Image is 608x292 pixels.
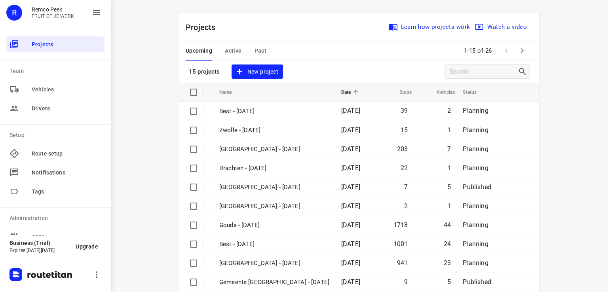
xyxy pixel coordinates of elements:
div: Apps [6,229,104,245]
span: 24 [444,240,451,248]
p: Best - [DATE] [219,107,329,116]
p: Zwolle - [DATE] [219,126,329,135]
span: 1 [447,164,451,172]
span: 2 [404,202,408,210]
p: Best - [DATE] [219,240,329,249]
span: [DATE] [341,107,360,114]
div: Tags [6,184,104,199]
span: Date [341,87,361,97]
div: Drivers [6,100,104,116]
span: Name [219,87,242,97]
p: Business (Trial) [9,240,69,246]
span: Published [463,278,491,286]
span: 941 [397,259,408,267]
span: [DATE] [341,240,360,248]
span: Planning [463,221,488,229]
span: [DATE] [341,183,360,191]
span: 7 [404,183,408,191]
span: 7 [447,145,451,153]
p: Expires [DATE][DATE] [9,248,69,253]
span: Planning [463,240,488,248]
span: 1001 [393,240,408,248]
span: [DATE] [341,221,360,229]
span: 1 [447,126,451,134]
span: Vehicles [32,85,101,94]
p: Administration [9,214,104,222]
span: Planning [463,145,488,153]
span: Projects [32,40,101,49]
span: Planning [463,107,488,114]
span: Past [255,46,267,56]
span: 15 [401,126,408,134]
div: Vehicles [6,82,104,97]
span: 1-15 of 26 [461,42,495,59]
span: Notifications [32,169,101,177]
span: 203 [397,145,408,153]
span: 5 [447,183,451,191]
span: Planning [463,259,488,267]
span: [DATE] [341,202,360,210]
p: [GEOGRAPHIC_DATA] - [DATE] [219,145,329,154]
p: 15 projects [189,68,220,75]
span: Vehicles [426,87,455,97]
span: Tags [32,188,101,196]
div: Route setup [6,146,104,161]
span: [DATE] [341,145,360,153]
span: 9 [404,278,408,286]
span: Apps [32,233,101,241]
span: [DATE] [341,259,360,267]
p: Gouda - Wednesday [219,221,329,230]
span: 23 [444,259,451,267]
span: Drivers [32,104,101,113]
p: Gemeente Rotterdam - Wednesday [219,278,329,287]
p: Drachten - [DATE] [219,164,329,173]
p: [GEOGRAPHIC_DATA] - [DATE] [219,183,329,192]
span: Active [225,46,241,56]
p: FRUIT OP JE WERK [32,13,74,19]
p: Remco Peek [32,6,74,13]
div: Notifications [6,165,104,180]
div: Projects [6,36,104,52]
p: Team [9,67,104,75]
span: Planning [463,126,488,134]
span: [DATE] [341,164,360,172]
span: 22 [401,164,408,172]
span: Status [463,87,487,97]
p: [GEOGRAPHIC_DATA] - [DATE] [219,202,329,211]
span: Upcoming [186,46,212,56]
span: Published [463,183,491,191]
button: Upgrade [69,239,104,254]
button: New project [232,64,283,79]
span: Route setup [32,150,101,158]
div: R [6,5,22,21]
span: Stops [389,87,412,97]
div: Search [518,67,530,76]
span: 39 [401,107,408,114]
span: Planning [463,202,488,210]
span: 2 [447,107,451,114]
input: Search projects [450,66,518,78]
span: [DATE] [341,278,360,286]
p: Setup [9,131,104,139]
span: New project [236,67,278,77]
span: 1718 [393,221,408,229]
p: [GEOGRAPHIC_DATA] - [DATE] [219,259,329,268]
span: 1 [447,202,451,210]
span: Planning [463,164,488,172]
p: Projects [186,21,222,33]
span: 44 [444,221,451,229]
span: Upgrade [76,243,98,250]
span: 5 [447,278,451,286]
span: Previous Page [498,43,514,59]
span: [DATE] [341,126,360,134]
